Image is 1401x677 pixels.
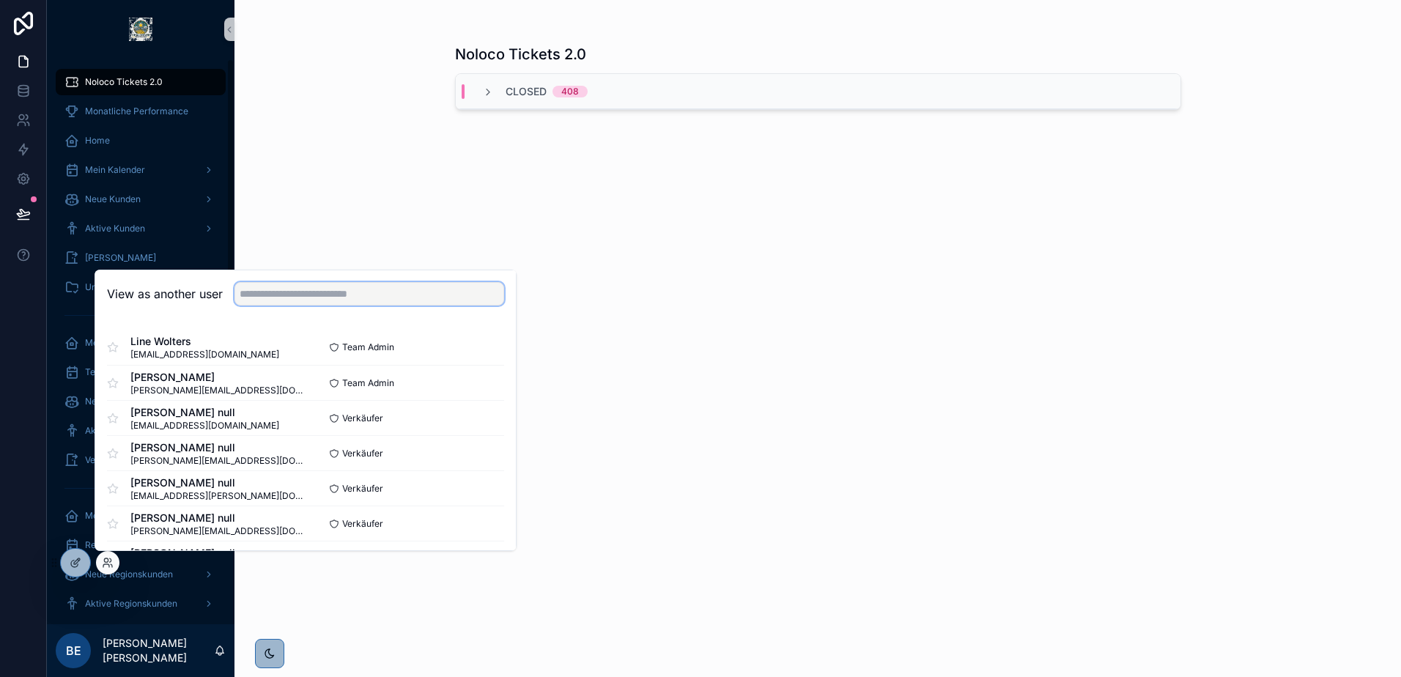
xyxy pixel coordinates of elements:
[506,84,547,99] span: Closed
[56,503,226,529] a: Meine Region
[130,525,306,537] span: [PERSON_NAME][EMAIL_ADDRESS][DOMAIN_NAME]
[85,135,110,147] span: Home
[56,561,226,588] a: Neue Regionskunden
[342,448,383,459] span: Verkäufer
[47,59,234,624] div: scrollable content
[85,425,168,437] span: Aktive Teamkunden
[85,396,163,407] span: Neue Teamkunden
[130,440,306,455] span: [PERSON_NAME] null
[85,223,145,234] span: Aktive Kunden
[56,69,226,95] a: Noloco Tickets 2.0
[130,546,306,561] span: [PERSON_NAME] null
[85,164,145,176] span: Mein Kalender
[56,157,226,183] a: Mein Kalender
[56,388,226,415] a: Neue Teamkunden
[130,511,306,525] span: [PERSON_NAME] null
[455,44,586,64] h1: Noloco Tickets 2.0
[130,476,306,490] span: [PERSON_NAME] null
[85,569,173,580] span: Neue Regionskunden
[561,86,579,97] div: 408
[103,636,214,665] p: [PERSON_NAME] [PERSON_NAME]
[56,98,226,125] a: Monatliche Performance
[342,483,383,495] span: Verkäufer
[56,215,226,242] a: Aktive Kunden
[85,106,188,117] span: Monatliche Performance
[342,413,383,424] span: Verkäufer
[130,349,279,360] span: [EMAIL_ADDRESS][DOMAIN_NAME]
[56,591,226,617] a: Aktive Regionskunden
[56,274,226,300] a: Unterlagen
[85,454,182,466] span: Verlorene Teamkunden
[130,370,306,385] span: [PERSON_NAME]
[56,532,226,558] a: Region Kalender
[85,366,148,378] span: Team Kalender
[342,341,394,353] span: Team Admin
[56,447,226,473] a: Verlorene Teamkunden
[342,377,394,389] span: Team Admin
[130,490,306,502] span: [EMAIL_ADDRESS][PERSON_NAME][DOMAIN_NAME]
[56,245,226,271] a: [PERSON_NAME]
[85,598,177,610] span: Aktive Regionskunden
[85,193,141,205] span: Neue Kunden
[56,330,226,356] a: Mein Team
[130,405,279,420] span: [PERSON_NAME] null
[85,76,163,88] span: Noloco Tickets 2.0
[129,18,152,41] img: App logo
[85,252,156,264] span: [PERSON_NAME]
[130,334,279,349] span: Line Wolters
[66,642,81,659] span: BE
[56,186,226,212] a: Neue Kunden
[342,518,383,530] span: Verkäufer
[130,385,306,396] span: [PERSON_NAME][EMAIL_ADDRESS][DOMAIN_NAME]
[85,539,153,551] span: Region Kalender
[130,420,279,432] span: [EMAIL_ADDRESS][DOMAIN_NAME]
[107,285,223,303] h2: View as another user
[56,127,226,154] a: Home
[85,510,141,522] span: Meine Region
[85,337,131,349] span: Mein Team
[85,281,131,293] span: Unterlagen
[130,455,306,467] span: [PERSON_NAME][EMAIL_ADDRESS][DOMAIN_NAME]
[56,418,226,444] a: Aktive Teamkunden
[56,359,226,385] a: Team Kalender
